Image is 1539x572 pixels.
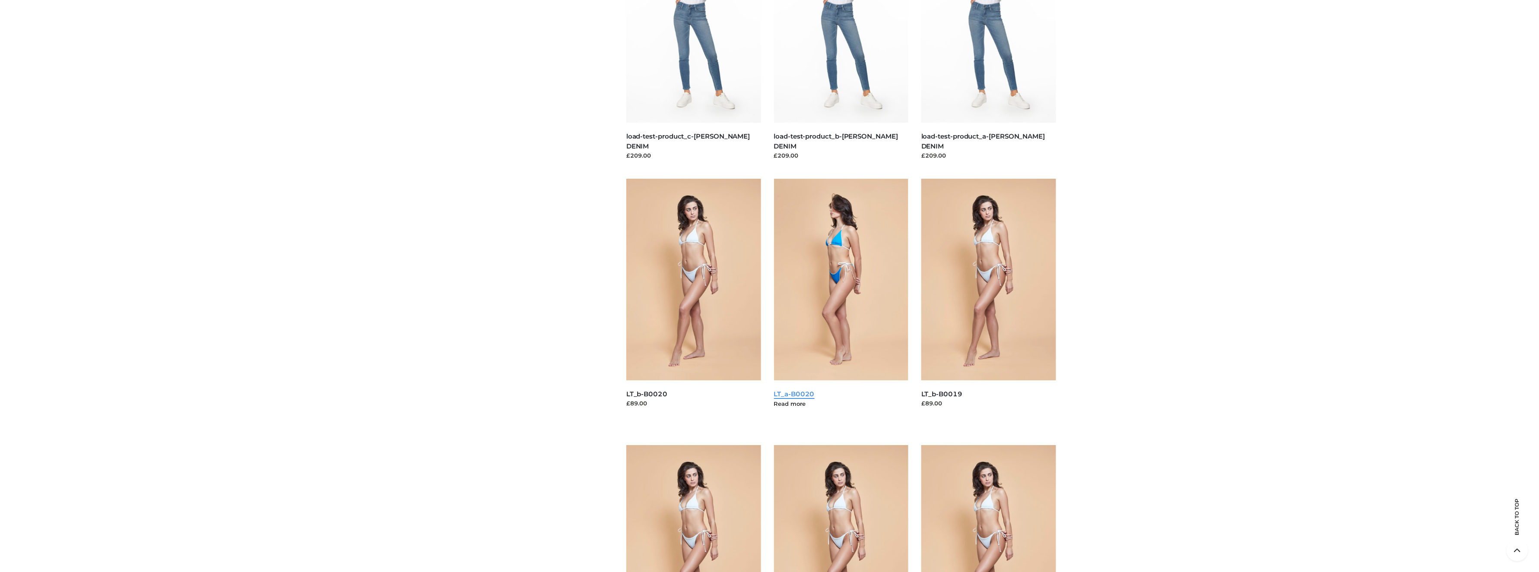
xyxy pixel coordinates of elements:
a: LT_a-B0020 [774,390,815,398]
span: Back to top [1507,514,1528,535]
a: Read more [774,400,806,407]
a: LT_b-B0019 [921,390,962,398]
a: load-test-product_c-[PERSON_NAME] DENIM [626,132,750,150]
a: load-test-product_a-[PERSON_NAME] DENIM [921,132,1045,150]
a: load-test-product_b-[PERSON_NAME] DENIM [774,132,898,150]
div: £89.00 [626,399,761,408]
div: £209.00 [774,151,909,160]
div: £209.00 [921,151,1056,160]
div: £209.00 [626,151,761,160]
div: £89.00 [921,399,1056,408]
a: LT_b-B0020 [626,390,667,398]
